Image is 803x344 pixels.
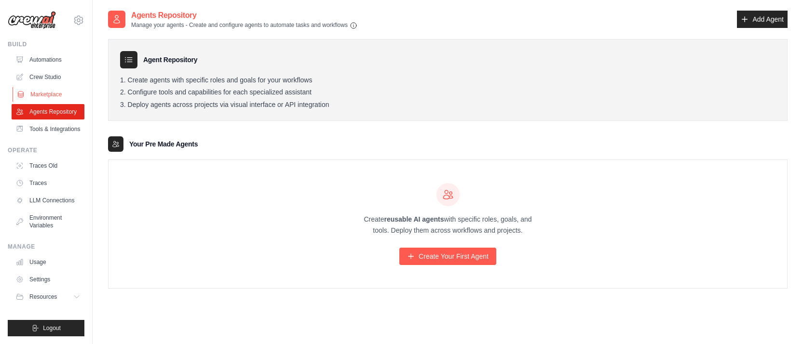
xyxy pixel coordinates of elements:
h3: Agent Repository [143,55,197,65]
div: Build [8,40,84,48]
a: Settings [12,272,84,287]
p: Manage your agents - Create and configure agents to automate tasks and workflows [131,21,357,29]
a: Create Your First Agent [399,248,496,265]
a: LLM Connections [12,193,84,208]
a: Tools & Integrations [12,121,84,137]
li: Create agents with specific roles and goals for your workflows [120,76,776,85]
strong: reusable AI agents [384,215,444,223]
li: Deploy agents across projects via visual interface or API integration [120,101,776,109]
a: Traces Old [12,158,84,173]
span: Resources [29,293,57,301]
a: Usage [12,254,84,270]
button: Resources [12,289,84,304]
span: Logout [43,324,61,332]
a: Marketplace [13,87,85,102]
p: Create with specific roles, goals, and tools. Deploy them across workflows and projects. [355,214,541,236]
a: Automations [12,52,84,67]
h2: Agents Repository [131,10,357,21]
li: Configure tools and capabilities for each specialized assistant [120,88,776,97]
button: Logout [8,320,84,336]
a: Crew Studio [12,69,84,85]
div: Operate [8,146,84,154]
a: Environment Variables [12,210,84,233]
img: Logo [8,11,56,29]
h3: Your Pre Made Agents [129,139,198,149]
a: Add Agent [737,11,788,28]
a: Traces [12,175,84,191]
a: Agents Repository [12,104,84,119]
div: Manage [8,243,84,251]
